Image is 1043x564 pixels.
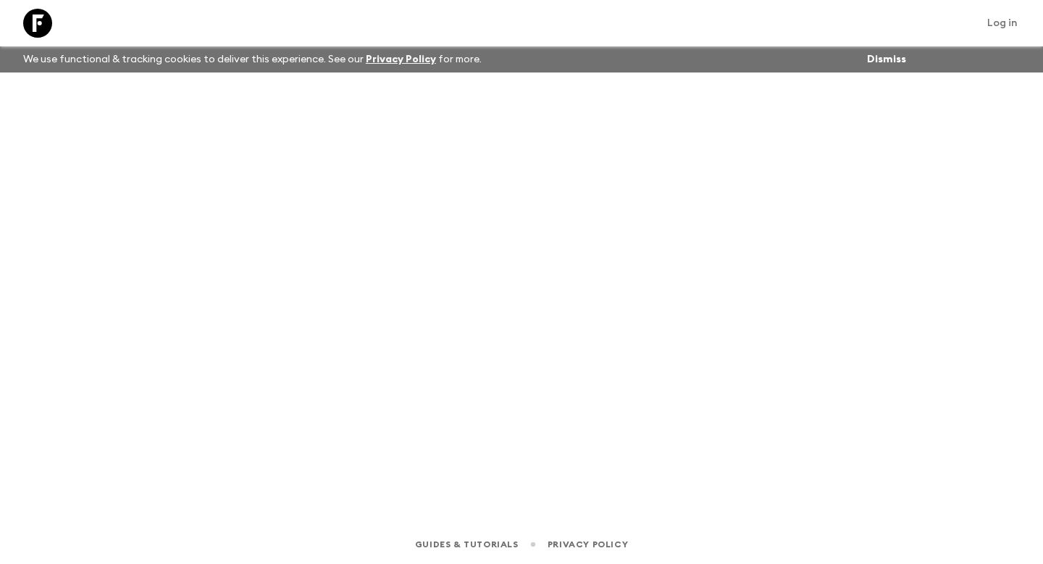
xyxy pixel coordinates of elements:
p: We use functional & tracking cookies to deliver this experience. See our for more. [17,46,487,72]
a: Log in [979,13,1026,33]
a: Guides & Tutorials [415,536,519,552]
button: Dismiss [863,49,910,70]
a: Privacy Policy [366,54,436,65]
a: Privacy Policy [548,536,628,552]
